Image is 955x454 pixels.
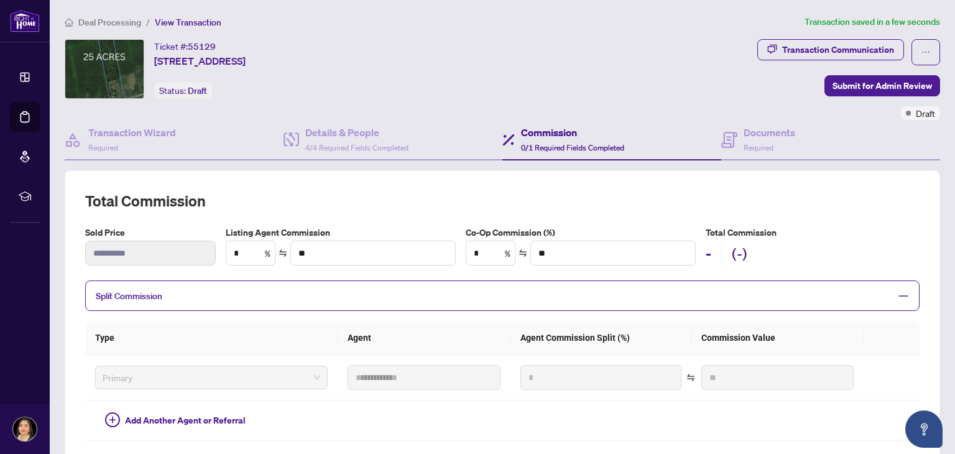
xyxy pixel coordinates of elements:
[338,321,510,355] th: Agent
[519,249,527,257] span: swap
[691,321,864,355] th: Commission Value
[96,290,162,302] span: Split Commission
[226,226,456,239] label: Listing Agent Commission
[188,85,207,96] span: Draft
[905,410,943,448] button: Open asap
[88,125,176,140] h4: Transaction Wizard
[744,125,795,140] h4: Documents
[706,226,920,239] h5: Total Commission
[305,125,408,140] h4: Details & People
[155,17,221,28] span: View Transaction
[154,53,246,68] span: [STREET_ADDRESS]
[85,280,920,311] div: Split Commission
[10,9,40,32] img: logo
[898,290,909,302] span: minus
[125,414,246,427] span: Add Another Agent or Referral
[521,143,624,152] span: 0/1 Required Fields Completed
[521,125,624,140] h4: Commission
[706,244,711,267] h2: -
[782,40,894,60] div: Transaction Communication
[805,15,940,29] article: Transaction saved in a few seconds
[466,226,696,239] label: Co-Op Commission (%)
[732,244,747,267] h2: (-)
[95,410,256,430] button: Add Another Agent or Referral
[744,143,773,152] span: Required
[85,321,338,355] th: Type
[65,40,144,98] img: IMG-N12416273_1.jpg
[916,106,935,120] span: Draft
[88,143,118,152] span: Required
[686,373,695,382] span: swap
[13,417,37,441] img: Profile Icon
[65,18,73,27] span: home
[833,76,932,96] span: Submit for Admin Review
[824,75,940,96] button: Submit for Admin Review
[105,412,120,427] span: plus-circle
[188,41,216,52] span: 55129
[85,191,920,211] h2: Total Commission
[85,226,216,239] label: Sold Price
[921,48,930,57] span: ellipsis
[78,17,141,28] span: Deal Processing
[510,321,691,355] th: Agent Commission Split (%)
[279,249,287,257] span: swap
[154,39,216,53] div: Ticket #:
[154,82,212,99] div: Status:
[757,39,904,60] button: Transaction Communication
[305,143,408,152] span: 4/4 Required Fields Completed
[103,368,320,387] span: Primary
[146,15,150,29] li: /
